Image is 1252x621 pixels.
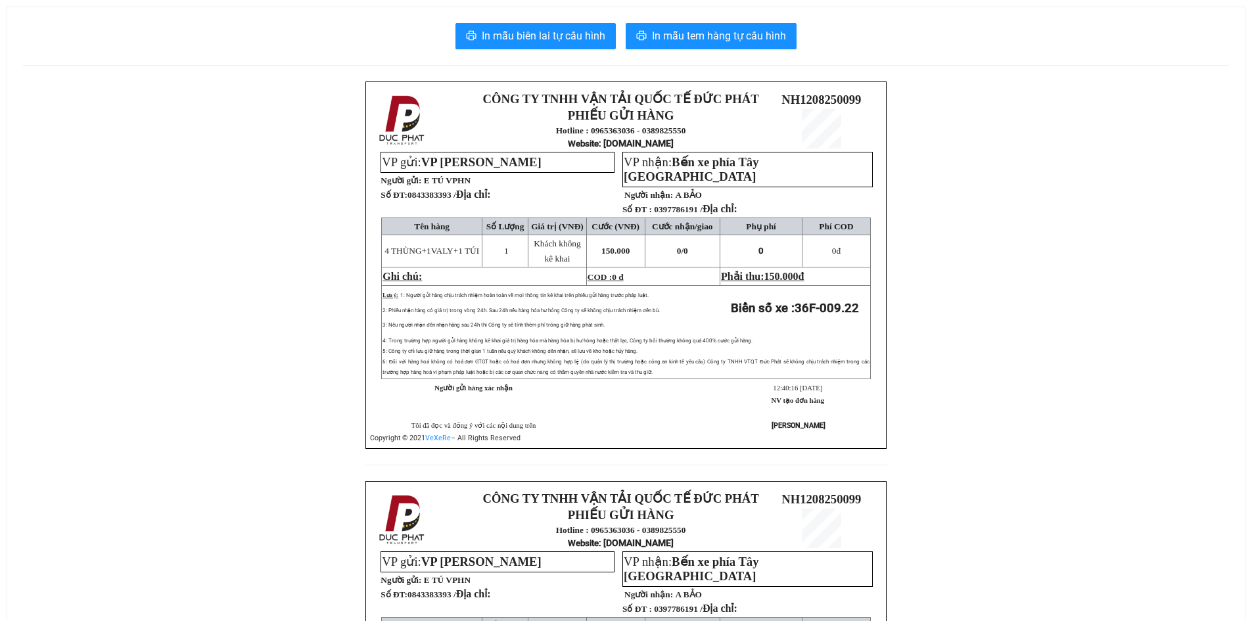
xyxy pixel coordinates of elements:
[482,28,605,44] span: In mẫu biên lai tự cấu hình
[624,190,673,200] strong: Người nhận:
[568,508,674,522] strong: PHIẾU GỬI HÀNG
[624,589,673,599] strong: Người nhận:
[421,555,542,568] span: VP [PERSON_NAME]
[636,30,647,43] span: printer
[624,155,758,183] span: VP nhận:
[772,397,824,404] strong: NV tạo đơn hàng
[675,589,701,599] span: A BẢO
[381,575,421,585] strong: Người gửi:
[568,138,674,149] strong: : [DOMAIN_NAME]
[52,11,176,53] strong: CÔNG TY TNHH VẬN TẢI QUỐC TẾ ĐỨC PHÁT
[434,384,513,392] strong: Người gửi hàng xác nhận
[773,384,822,392] span: 12:40:16 [DATE]
[677,246,688,256] span: 0/
[381,175,421,185] strong: Người gửi:
[588,272,624,282] span: COD :
[799,271,804,282] span: đ
[591,221,639,231] span: Cước (VNĐ)
[624,555,758,583] span: VP nhận:
[486,221,524,231] span: Số Lượng
[382,155,541,169] span: VP gửi:
[622,604,652,614] strong: Số ĐT :
[531,221,584,231] span: Giá trị (VNĐ)
[7,20,47,76] img: logo
[383,308,659,313] span: 2: Phiếu nhận hàng có giá trị trong vòng 24h. Sau 24h nếu hàng hóa hư hỏng Công ty sẽ không chịu ...
[181,41,260,55] span: NH1208250099
[654,604,737,614] span: 0397786191 /
[568,538,674,548] strong: : [DOMAIN_NAME]
[60,56,167,70] strong: PHIẾU GỬI HÀNG
[652,221,713,231] span: Cước nhận/giao
[424,175,471,185] span: E TÚ VPHN
[407,190,491,200] span: 0843383393 /
[56,87,87,97] span: Website
[370,434,521,442] span: Copyright © 2021 – All Rights Reserved
[456,189,491,200] span: Địa chỉ:
[383,359,869,375] span: 6: Đối với hàng hoá không có hoá đơn GTGT hoặc có hoá đơn nhưng không hợp lệ (do quản lý thị trườ...
[383,322,604,328] span: 3: Nếu người nhận đến nhận hàng sau 24h thì Công ty sẽ tính thêm phí trông giữ hàng phát sinh.
[556,126,686,135] strong: Hotline : 0965363036 - 0389825550
[601,246,630,256] span: 150.000
[758,246,764,256] span: 0
[421,155,542,169] span: VP [PERSON_NAME]
[49,72,179,82] strong: Hotline : 0965363036 - 0389825550
[424,575,471,585] span: E TÚ VPHN
[764,271,799,282] span: 150.000
[832,246,841,256] span: đ
[624,555,758,583] span: Bến xe phía Tây [GEOGRAPHIC_DATA]
[425,434,451,442] a: VeXeRe
[383,271,422,282] span: Ghi chú:
[556,525,686,535] strong: Hotline : 0965363036 - 0389825550
[675,190,701,200] span: A BẢO
[375,492,430,547] img: logo
[731,301,859,315] strong: Biển số xe :
[483,92,759,106] strong: CÔNG TY TNHH VẬN TẢI QUỐC TẾ ĐỨC PHÁT
[382,555,541,568] span: VP gửi:
[504,246,509,256] span: 1
[703,203,737,214] span: Địa chỉ:
[381,589,490,599] strong: Số ĐT:
[746,221,776,231] span: Phụ phí
[414,221,450,231] span: Tên hàng
[568,108,674,122] strong: PHIẾU GỬI HÀNG
[652,28,786,44] span: In mẫu tem hàng tự cấu hình
[819,221,853,231] span: Phí COD
[466,30,476,43] span: printer
[455,23,616,49] button: printerIn mẫu biên lai tự cấu hình
[56,85,172,97] strong: : [DOMAIN_NAME]
[721,271,804,282] span: Phải thu:
[626,23,797,49] button: printerIn mẫu tem hàng tự cấu hình
[383,338,753,344] span: 4: Trong trường hợp người gửi hàng không kê khai giá trị hàng hóa mà hàng hóa bị hư hỏng hoặc thấ...
[772,421,825,430] strong: [PERSON_NAME]
[411,422,536,429] span: Tôi đã đọc và đồng ý với các nội dung trên
[781,93,861,106] span: NH1208250099
[832,246,837,256] span: 0
[456,588,491,599] span: Địa chỉ:
[483,492,759,505] strong: CÔNG TY TNHH VẬN TẢI QUỐC TẾ ĐỨC PHÁT
[534,239,580,264] span: Khách không kê khai
[684,246,688,256] span: 0
[568,538,599,548] span: Website
[383,292,398,298] span: Lưu ý:
[703,603,737,614] span: Địa chỉ:
[384,246,479,256] span: 4 THÙNG+1VALY+1 TÚI
[383,348,637,354] span: 5: Công ty chỉ lưu giữ hàng trong thời gian 1 tuần nếu quý khách không đến nhận, sẽ lưu về kho ho...
[781,492,861,506] span: NH1208250099
[654,204,737,214] span: 0397786191 /
[612,272,623,282] span: 0 đ
[407,589,491,599] span: 0843383393 /
[375,93,430,148] img: logo
[568,139,599,149] span: Website
[381,190,490,200] strong: Số ĐT:
[622,204,652,214] strong: Số ĐT :
[795,301,859,315] span: 36F-009.22
[624,155,758,183] span: Bến xe phía Tây [GEOGRAPHIC_DATA]
[400,292,649,298] span: 1: Người gửi hàng chịu trách nhiệm hoàn toàn về mọi thông tin kê khai trên phiếu gửi hàng trước p...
